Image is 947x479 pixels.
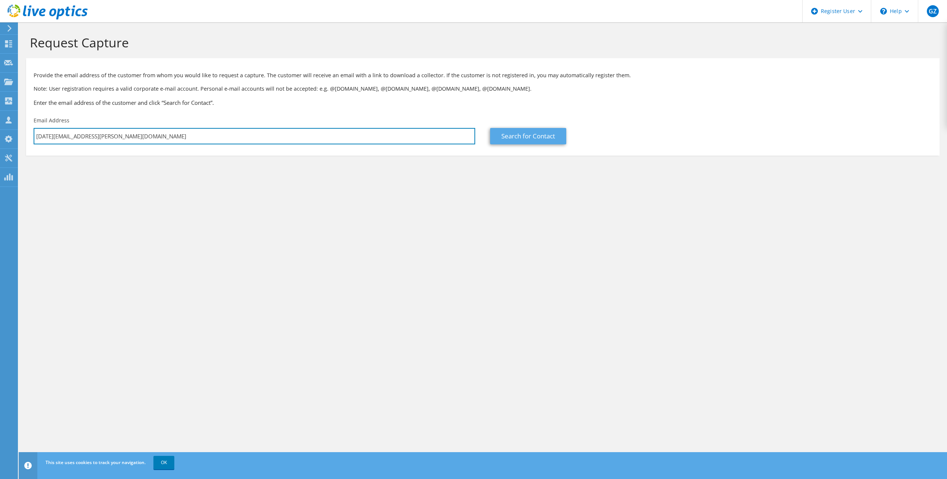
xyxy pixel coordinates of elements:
[34,98,932,107] h3: Enter the email address of the customer and click “Search for Contact”.
[153,456,174,469] a: OK
[490,128,566,144] a: Search for Contact
[34,71,932,79] p: Provide the email address of the customer from whom you would like to request a capture. The cust...
[880,8,887,15] svg: \n
[34,117,69,124] label: Email Address
[30,35,932,50] h1: Request Capture
[927,5,939,17] span: GZ
[34,85,932,93] p: Note: User registration requires a valid corporate e-mail account. Personal e-mail accounts will ...
[46,459,146,466] span: This site uses cookies to track your navigation.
